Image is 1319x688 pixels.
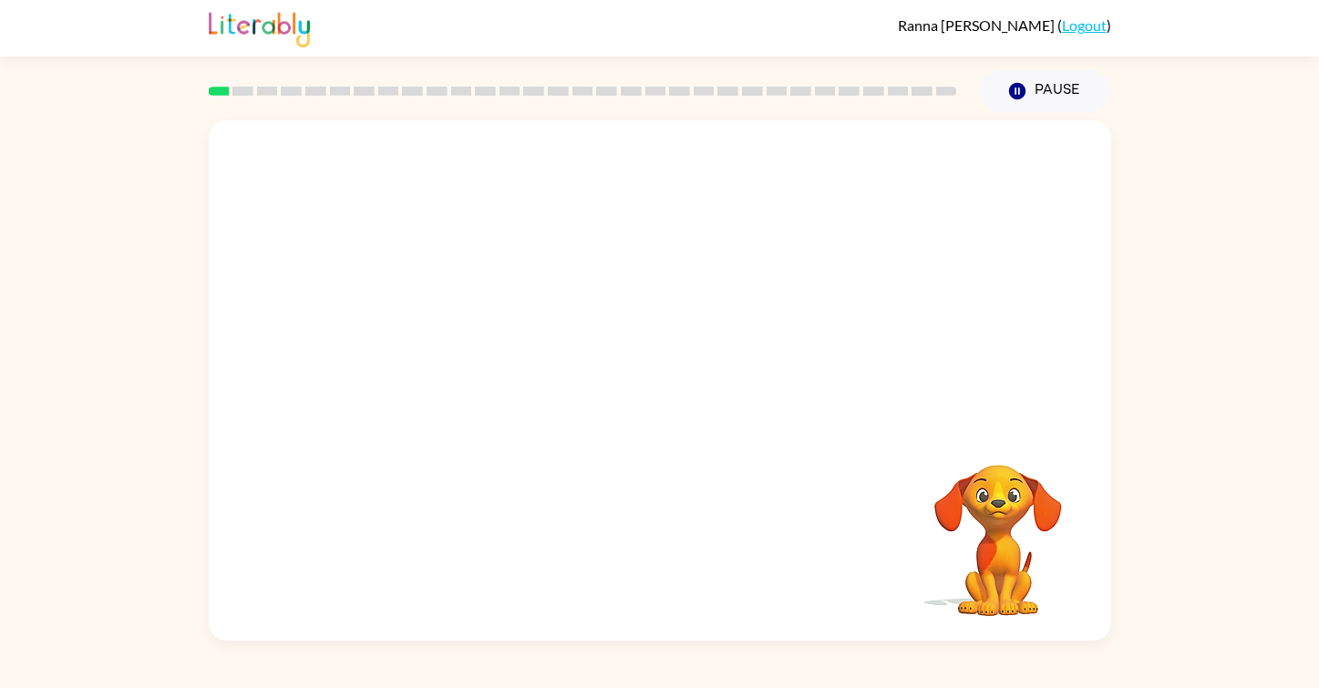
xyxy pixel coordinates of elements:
[209,7,310,47] img: Literably
[898,16,1111,34] div: ( )
[1062,16,1107,34] a: Logout
[979,70,1111,112] button: Pause
[907,436,1089,619] video: Your browser must support playing .mp4 files to use Literably. Please try using another browser.
[898,16,1057,34] span: Ranna [PERSON_NAME]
